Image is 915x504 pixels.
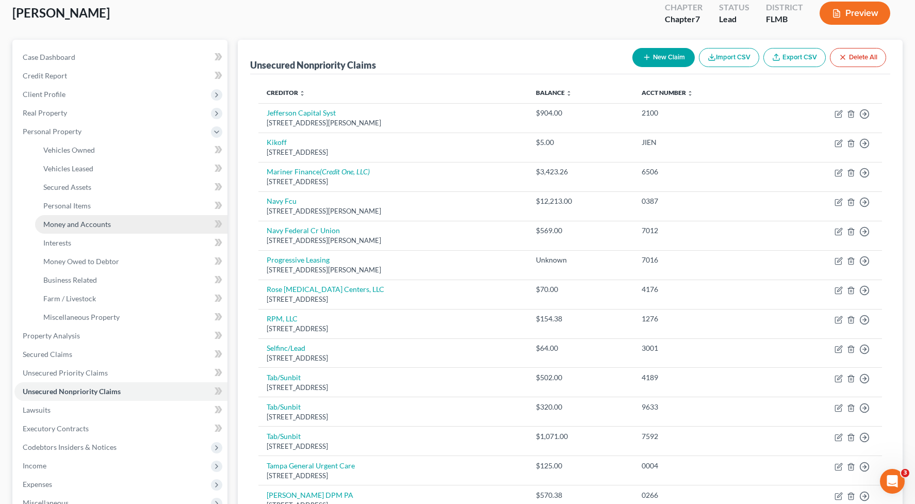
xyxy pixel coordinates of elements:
[267,265,519,275] div: [STREET_ADDRESS][PERSON_NAME]
[299,90,305,96] i: unfold_more
[267,118,519,128] div: [STREET_ADDRESS][PERSON_NAME]
[536,167,625,177] div: $3,423.26
[267,402,301,411] a: Tab/Sunbit
[642,372,762,383] div: 4189
[642,461,762,471] div: 0004
[35,234,227,252] a: Interests
[23,443,117,451] span: Codebtors Insiders & Notices
[665,2,702,13] div: Chapter
[267,226,340,235] a: Navy Federal Cr Union
[536,314,625,324] div: $154.38
[642,89,693,96] a: Acct Number unfold_more
[536,431,625,442] div: $1,071.00
[820,2,890,25] button: Preview
[642,284,762,295] div: 4176
[642,137,762,148] div: JIEN
[880,469,905,494] iframe: Intercom live chat
[23,127,81,136] span: Personal Property
[267,148,519,157] div: [STREET_ADDRESS]
[267,373,301,382] a: Tab/Sunbit
[267,383,519,393] div: [STREET_ADDRESS]
[632,48,695,67] button: New Claim
[642,431,762,442] div: 7592
[536,343,625,353] div: $64.00
[43,145,95,154] span: Vehicles Owned
[687,90,693,96] i: unfold_more
[536,402,625,412] div: $320.00
[699,48,759,67] button: Import CSV
[23,331,80,340] span: Property Analysis
[536,137,625,148] div: $5.00
[642,255,762,265] div: 7016
[719,2,749,13] div: Status
[536,372,625,383] div: $502.00
[12,5,110,20] span: [PERSON_NAME]
[23,405,51,414] span: Lawsuits
[23,71,67,80] span: Credit Report
[267,412,519,422] div: [STREET_ADDRESS]
[830,48,886,67] button: Delete All
[536,255,625,265] div: Unknown
[267,167,370,176] a: Mariner Finance(Credit One, LLC)
[35,159,227,178] a: Vehicles Leased
[642,402,762,412] div: 9633
[35,252,227,271] a: Money Owed to Debtor
[267,344,305,352] a: Selfinc/Lead
[250,59,376,71] div: Unsecured Nonpriority Claims
[536,196,625,206] div: $12,213.00
[14,345,227,364] a: Secured Claims
[766,2,803,13] div: District
[766,13,803,25] div: FLMB
[43,294,96,303] span: Farm / Livestock
[642,196,762,206] div: 0387
[642,490,762,500] div: 0266
[23,53,75,61] span: Case Dashboard
[14,382,227,401] a: Unsecured Nonpriority Claims
[267,197,297,205] a: Navy Fcu
[267,108,336,117] a: Jefferson Capital Syst
[14,401,227,419] a: Lawsuits
[267,206,519,216] div: [STREET_ADDRESS][PERSON_NAME]
[23,461,46,470] span: Income
[23,424,89,433] span: Executory Contracts
[43,183,91,191] span: Secured Assets
[642,225,762,236] div: 7012
[536,225,625,236] div: $569.00
[642,314,762,324] div: 1276
[267,295,519,304] div: [STREET_ADDRESS]
[23,368,108,377] span: Unsecured Priority Claims
[43,220,111,229] span: Money and Accounts
[35,197,227,215] a: Personal Items
[901,469,909,477] span: 3
[35,308,227,327] a: Miscellaneous Property
[267,442,519,451] div: [STREET_ADDRESS]
[719,13,749,25] div: Lead
[23,387,121,396] span: Unsecured Nonpriority Claims
[14,48,227,67] a: Case Dashboard
[267,471,519,481] div: [STREET_ADDRESS]
[536,108,625,118] div: $904.00
[43,164,93,173] span: Vehicles Leased
[267,324,519,334] div: [STREET_ADDRESS]
[23,108,67,117] span: Real Property
[320,167,370,176] i: (Credit One, LLC)
[35,215,227,234] a: Money and Accounts
[267,89,305,96] a: Creditor unfold_more
[536,490,625,500] div: $570.38
[35,141,227,159] a: Vehicles Owned
[267,138,287,147] a: Kikoff
[23,480,52,489] span: Expenses
[43,201,91,210] span: Personal Items
[35,178,227,197] a: Secured Assets
[267,432,301,441] a: Tab/Sunbit
[267,461,355,470] a: Tampa General Urgent Care
[267,353,519,363] div: [STREET_ADDRESS]
[566,90,572,96] i: unfold_more
[14,67,227,85] a: Credit Report
[665,13,702,25] div: Chapter
[35,289,227,308] a: Farm / Livestock
[14,419,227,438] a: Executory Contracts
[536,284,625,295] div: $70.00
[14,327,227,345] a: Property Analysis
[43,313,120,321] span: Miscellaneous Property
